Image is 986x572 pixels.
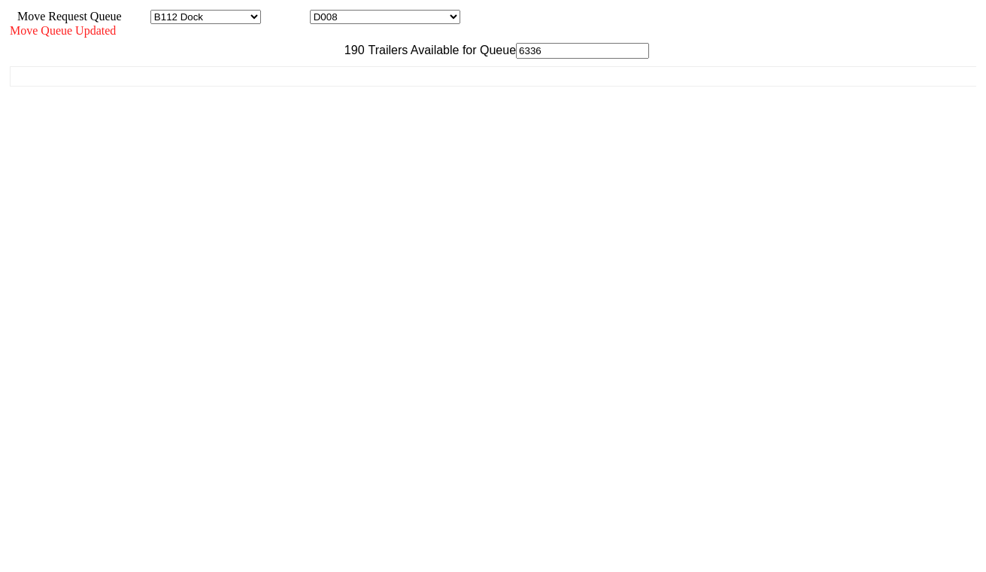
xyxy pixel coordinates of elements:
span: Trailers Available for Queue [365,44,517,56]
input: Filter Available Trailers [516,43,649,59]
span: Move Queue Updated [10,24,116,37]
span: Location [264,10,307,23]
span: Area [124,10,147,23]
span: 190 [337,44,365,56]
span: Move Request Queue [10,10,122,23]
